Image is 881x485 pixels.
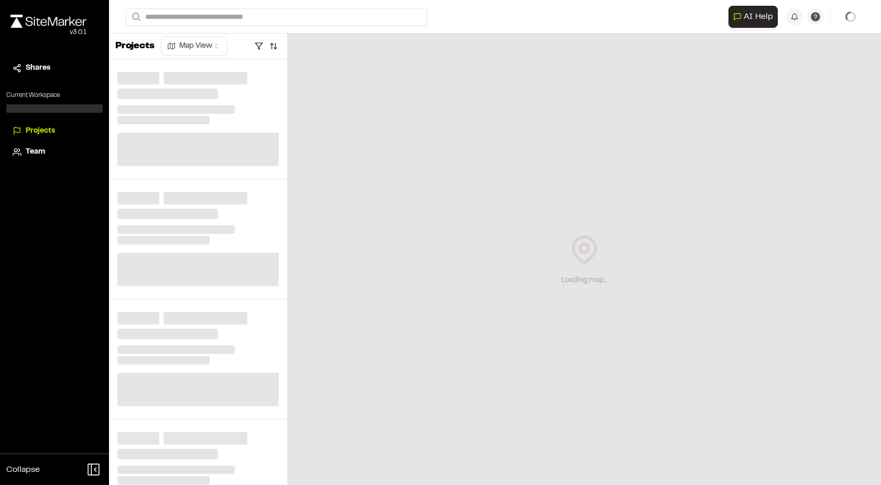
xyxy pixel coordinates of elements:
[26,146,45,158] span: Team
[10,15,86,28] img: rebrand.png
[115,39,155,53] p: Projects
[561,275,607,286] div: Loading map...
[26,125,55,137] span: Projects
[6,464,40,476] span: Collapse
[744,10,773,23] span: AI Help
[13,146,96,158] a: Team
[6,91,103,100] p: Current Workspace
[126,8,145,26] button: Search
[26,62,50,74] span: Shares
[728,6,778,28] button: Open AI Assistant
[13,125,96,137] a: Projects
[728,6,782,28] div: Open AI Assistant
[13,62,96,74] a: Shares
[10,28,86,37] div: Oh geez...please don't...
